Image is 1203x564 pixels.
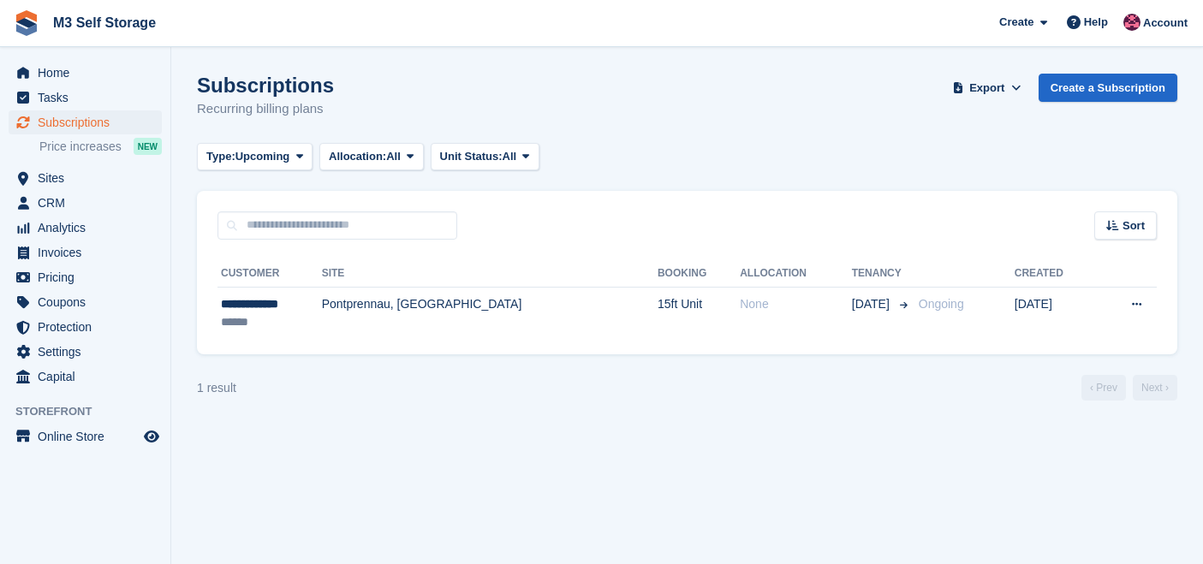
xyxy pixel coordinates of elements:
[9,315,162,339] a: menu
[38,290,140,314] span: Coupons
[38,191,140,215] span: CRM
[38,424,140,448] span: Online Store
[503,148,517,165] span: All
[322,260,658,288] th: Site
[919,297,964,311] span: Ongoing
[197,99,334,119] p: Recurring billing plans
[9,86,162,110] a: menu
[9,424,162,448] a: menu
[999,14,1033,31] span: Create
[319,143,424,171] button: Allocation: All
[658,260,740,288] th: Booking
[38,315,140,339] span: Protection
[217,260,322,288] th: Customer
[206,148,235,165] span: Type:
[740,295,852,313] div: None
[1039,74,1177,102] a: Create a Subscription
[9,110,162,134] a: menu
[197,74,334,97] h1: Subscriptions
[38,166,140,190] span: Sites
[1143,15,1188,32] span: Account
[15,403,170,420] span: Storefront
[9,240,162,264] a: menu
[950,74,1025,102] button: Export
[38,265,140,289] span: Pricing
[9,191,162,215] a: menu
[38,340,140,364] span: Settings
[39,139,122,155] span: Price increases
[322,287,658,341] td: Pontprennau, [GEOGRAPHIC_DATA]
[440,148,503,165] span: Unit Status:
[1123,14,1140,31] img: Nick Jones
[1081,375,1126,401] a: Previous
[38,216,140,240] span: Analytics
[38,240,140,264] span: Invoices
[9,365,162,389] a: menu
[969,80,1004,97] span: Export
[1123,217,1145,235] span: Sort
[1084,14,1108,31] span: Help
[197,379,236,397] div: 1 result
[1015,287,1097,341] td: [DATE]
[38,86,140,110] span: Tasks
[134,138,162,155] div: NEW
[852,295,893,313] span: [DATE]
[141,426,162,447] a: Preview store
[329,148,386,165] span: Allocation:
[9,340,162,364] a: menu
[9,265,162,289] a: menu
[38,365,140,389] span: Capital
[1015,260,1097,288] th: Created
[1133,375,1177,401] a: Next
[235,148,290,165] span: Upcoming
[431,143,539,171] button: Unit Status: All
[38,61,140,85] span: Home
[197,143,313,171] button: Type: Upcoming
[9,216,162,240] a: menu
[9,61,162,85] a: menu
[852,260,912,288] th: Tenancy
[14,10,39,36] img: stora-icon-8386f47178a22dfd0bd8f6a31ec36ba5ce8667c1dd55bd0f319d3a0aa187defe.svg
[38,110,140,134] span: Subscriptions
[386,148,401,165] span: All
[46,9,163,37] a: M3 Self Storage
[1078,375,1181,401] nav: Page
[9,290,162,314] a: menu
[740,260,852,288] th: Allocation
[658,287,740,341] td: 15ft Unit
[9,166,162,190] a: menu
[39,137,162,156] a: Price increases NEW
